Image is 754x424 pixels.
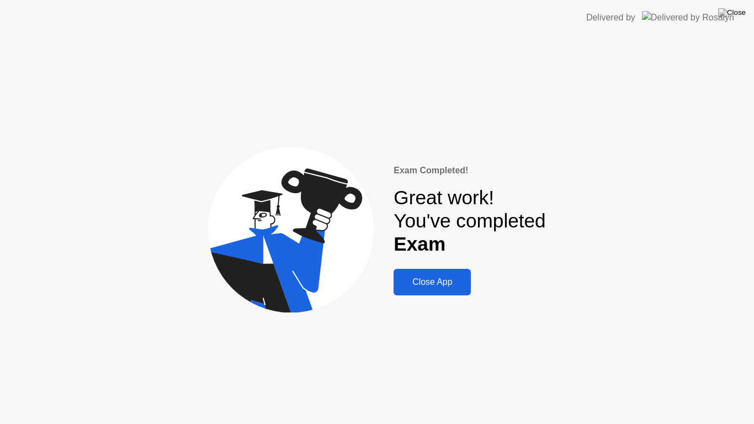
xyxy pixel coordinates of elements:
img: Close [718,8,746,17]
img: Delivered by Rosalyn [642,11,734,24]
button: Close App [394,269,471,295]
div: Great work! You've completed [394,186,545,256]
b: Exam [394,233,445,255]
div: Close App [397,277,468,287]
div: Delivered by [586,11,635,24]
div: Exam Completed! [394,164,545,177]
